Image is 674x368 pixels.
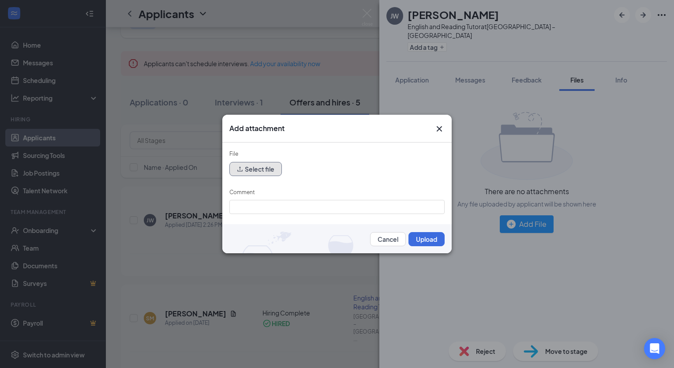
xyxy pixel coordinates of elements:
label: File [229,150,238,157]
span: upload [237,166,243,172]
button: Close [434,124,445,134]
label: Comment [229,189,255,195]
svg: Cross [434,124,445,134]
input: Comment [229,200,445,214]
span: upload Select file [229,167,282,173]
div: Open Intercom Messenger [644,338,665,359]
button: Cancel [370,232,406,246]
h3: Add attachment [229,124,285,133]
button: upload Select file [229,162,282,176]
button: Upload [408,232,445,246]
